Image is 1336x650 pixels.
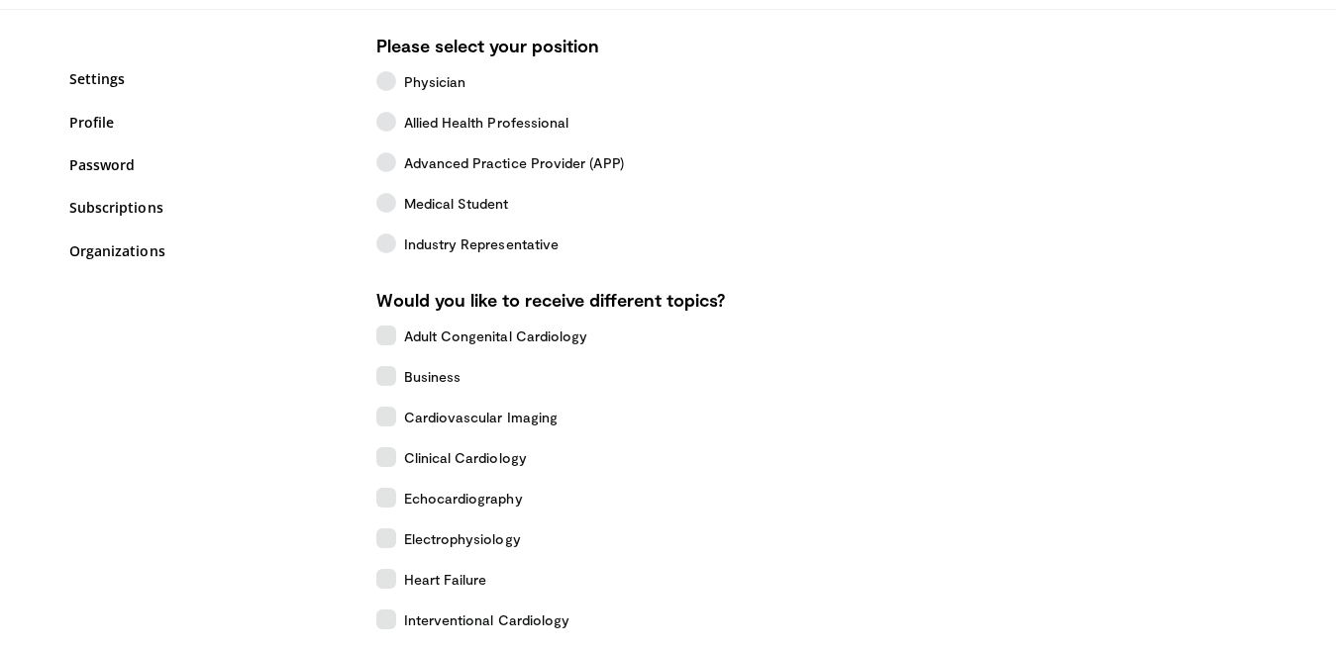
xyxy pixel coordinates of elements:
[404,609,570,630] span: Interventional Cardiology
[69,197,347,218] a: Subscriptions
[69,240,347,261] a: Organizations
[376,289,725,311] strong: Would you like to receive different topics?
[404,112,569,133] span: Allied Health Professional
[404,325,588,346] span: Adult Congenital Cardiology
[69,154,347,175] a: Password
[69,68,347,89] a: Settings
[404,488,523,509] span: Echocardiography
[404,528,521,549] span: Electrophysiology
[404,569,487,590] span: Heart Failure
[404,193,509,214] span: Medical Student
[404,366,462,387] span: Business
[404,152,624,173] span: Advanced Practice Provider (APP)
[404,447,527,468] span: Clinical Cardiology
[404,233,560,254] span: Industry Representative
[404,407,559,427] span: Cardiovascular Imaging
[376,35,599,56] strong: Please select your position
[69,112,347,133] a: Profile
[404,71,466,92] span: Physician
